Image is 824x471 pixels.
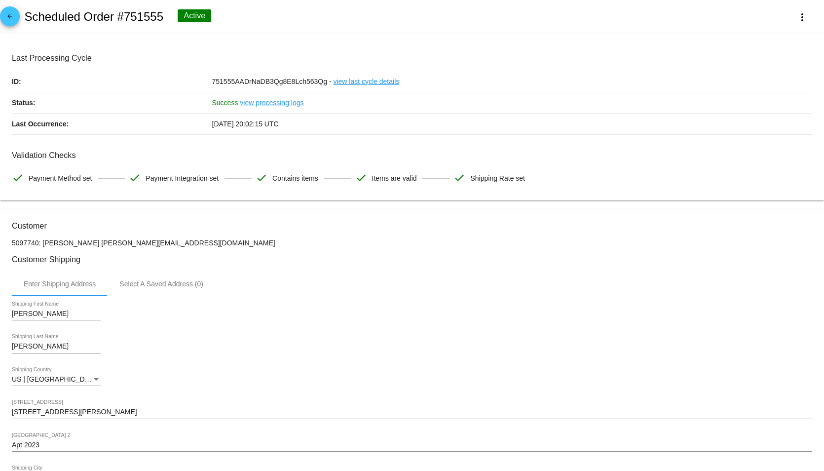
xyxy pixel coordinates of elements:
span: Items are valid [372,168,417,189]
h3: Last Processing Cycle [12,53,812,63]
h3: Customer Shipping [12,255,812,264]
h3: Validation Checks [12,151,812,160]
input: Shipping Street 1 [12,408,812,416]
p: ID: [12,71,212,92]
mat-icon: check [355,172,367,184]
mat-select: Shipping Country [12,376,101,384]
div: Active [178,9,211,22]
h2: Scheduled Order #751555 [24,10,163,24]
mat-icon: check [453,172,465,184]
span: Payment Integration set [146,168,219,189]
a: view last cycle details [333,71,399,92]
input: Shipping Street 2 [12,441,812,449]
span: 751555AADrNaDB3Qg8E8Lch563Qg - [212,78,332,85]
span: Shipping Rate set [470,168,525,189]
mat-icon: check [129,172,141,184]
span: Contains items [272,168,318,189]
h3: Customer [12,221,812,231]
input: Shipping First Name [12,310,101,318]
p: Last Occurrence: [12,114,212,134]
span: Success [212,99,238,107]
mat-icon: check [256,172,267,184]
span: US | [GEOGRAPHIC_DATA] [12,375,99,383]
div: Select A Saved Address (0) [119,280,203,288]
a: view processing logs [240,92,303,113]
p: 5097740: [PERSON_NAME] [PERSON_NAME][EMAIL_ADDRESS][DOMAIN_NAME] [12,239,812,247]
input: Shipping Last Name [12,343,101,351]
p: Status: [12,92,212,113]
div: Enter Shipping Address [24,280,96,288]
mat-icon: arrow_back [4,13,16,25]
span: [DATE] 20:02:15 UTC [212,120,279,128]
mat-icon: more_vert [796,11,808,23]
mat-icon: check [12,172,24,184]
span: Payment Method set [29,168,92,189]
